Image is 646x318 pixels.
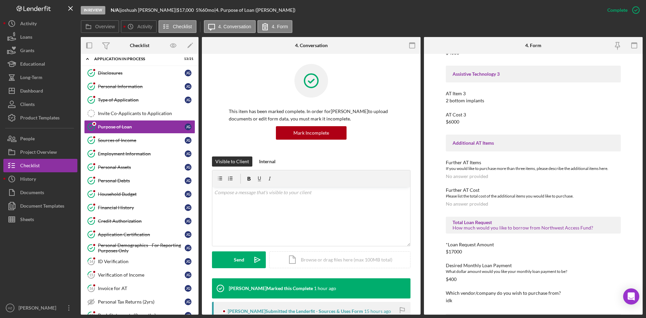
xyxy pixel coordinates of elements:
div: Clients [20,98,35,113]
div: j g [185,177,191,184]
div: j g [185,97,191,103]
div: Invite Co-Applicants to Application [98,111,195,116]
a: Product Templates [3,111,77,125]
button: Mark Incomplete [276,126,347,140]
button: Activity [3,17,77,30]
a: Sheets [3,213,77,226]
button: Clients [3,98,77,111]
button: Visible to Client [212,156,252,167]
button: Internal [256,156,279,167]
a: Checklist [3,159,77,172]
button: Educational [3,57,77,71]
div: $6000 [446,119,459,125]
a: Loans [3,30,77,44]
tspan: 15 [89,273,93,277]
div: Documents [20,186,44,201]
button: Long-Term [3,71,77,84]
div: $17000 [446,249,462,254]
button: Activity [121,20,156,33]
a: Application Certificationjg [84,228,195,241]
div: Checklist [20,159,40,174]
div: j g [185,70,191,76]
div: No answer provided [446,174,488,179]
div: j g [185,83,191,90]
button: Grants [3,44,77,57]
a: Invite Co-Applicants to Application [84,107,195,120]
label: 4. Conversation [218,24,251,29]
a: Personal Demographics - For Reporting Purposes Onlyjg [84,241,195,255]
a: Credit Authorizationjg [84,214,195,228]
div: Mark Incomplete [293,126,329,140]
div: AT Item 3 [446,91,621,96]
div: Employment Information [98,151,185,156]
label: 4. Form [272,24,288,29]
div: Personal Debts [98,178,185,183]
div: Further AT Items [446,160,621,165]
div: [PERSON_NAME] Submitted the Lenderfit - Sources & Uses Form [228,309,363,314]
div: Grants [20,44,34,59]
div: 4. Conversation [295,43,328,48]
div: joshuah [PERSON_NAME] | [120,7,177,13]
div: Assistive Technology 3 [453,71,614,77]
div: Personal Tax Returns (2yrs) [98,299,185,305]
tspan: 16 [89,286,94,290]
div: Dashboard [20,84,43,99]
a: 14ID Verificationjg [84,255,195,268]
div: How much would you like to borrow from Northwest Access Fund? [453,225,614,231]
div: Personal Information [98,84,185,89]
div: AT Cost 3 [446,112,621,117]
label: Overview [95,24,115,29]
div: 60 mo [202,7,214,13]
div: Type of Application [98,97,185,103]
div: What dollar amount would you like your monthly loan payment to be? [446,268,621,275]
button: History [3,172,77,186]
button: Complete [601,3,643,17]
div: Complete [607,3,627,17]
a: Dashboard [3,84,77,98]
label: Activity [137,24,152,29]
div: j g [185,137,191,144]
button: Overview [81,20,119,33]
a: Employment Informationjg [84,147,195,161]
div: j g [185,191,191,198]
div: Household Budget [98,191,185,197]
button: 4. Conversation [204,20,256,33]
button: Project Overview [3,145,77,159]
a: Purpose of Loanjg [84,120,195,134]
div: j g [185,123,191,130]
div: In Review [81,6,105,14]
div: Checklist [130,43,149,48]
div: History [20,172,36,187]
div: Sources of Income [98,138,185,143]
div: Desired Monthly Loan Payment [446,263,621,268]
div: 4. Form [525,43,541,48]
div: j g [185,298,191,305]
div: $400 [446,277,457,282]
a: Personal Informationjg [84,80,195,93]
div: Long-Term [20,71,42,86]
button: Checklist [158,20,196,33]
time: 2025-09-15 00:56 [364,309,391,314]
div: | 4. Purpose of Loan ([PERSON_NAME]) [214,7,295,13]
a: Personal Tax Returns (2yrs)jg [84,295,195,309]
div: [PERSON_NAME] Marked this Complete [229,286,313,291]
b: N/A [111,7,119,13]
div: Loans [20,30,32,45]
div: j g [185,231,191,238]
div: Financial History [98,205,185,210]
button: People [3,132,77,145]
div: j g [185,285,191,292]
a: Sources of Incomejg [84,134,195,147]
div: Send [234,251,244,268]
div: No answer provided [446,201,488,207]
div: Product Templates [20,111,60,126]
div: [PERSON_NAME] [17,301,61,316]
div: Bank Statements (3 months) [98,313,185,318]
div: Credit Authorization [98,218,185,224]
